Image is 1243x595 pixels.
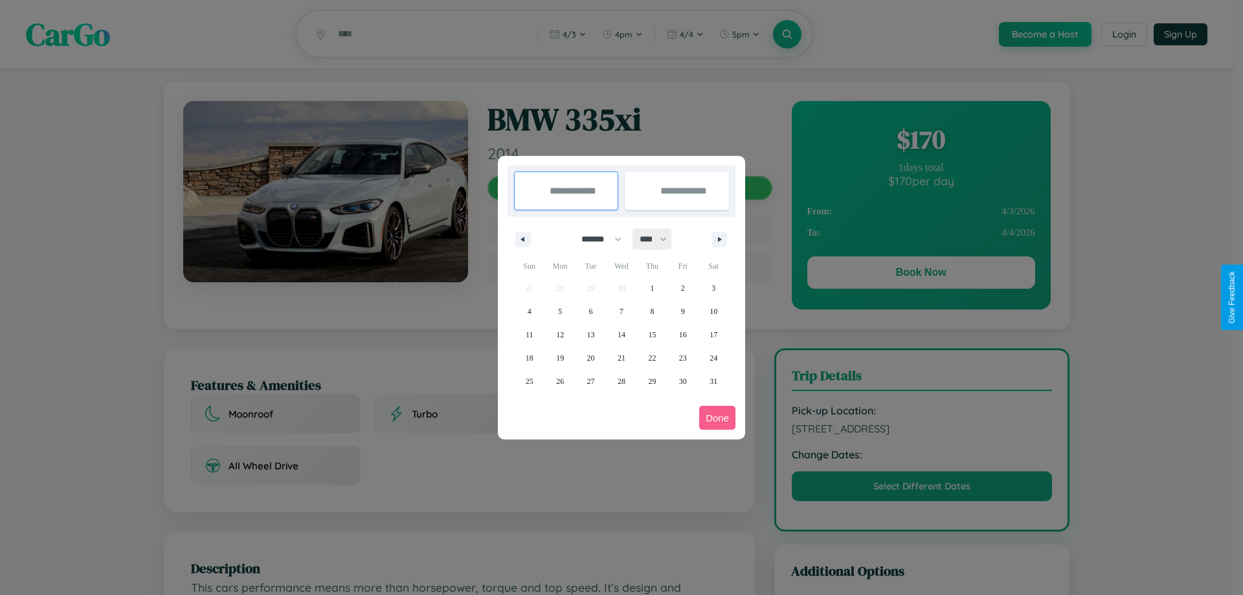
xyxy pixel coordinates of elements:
[544,346,575,370] button: 19
[514,370,544,393] button: 25
[648,346,656,370] span: 22
[558,300,562,323] span: 5
[637,370,667,393] button: 29
[576,256,606,276] span: Tue
[667,300,698,323] button: 9
[606,346,636,370] button: 21
[526,370,533,393] span: 25
[576,323,606,346] button: 13
[681,276,685,300] span: 2
[544,256,575,276] span: Mon
[710,370,717,393] span: 31
[699,276,729,300] button: 3
[699,300,729,323] button: 10
[679,370,687,393] span: 30
[526,346,533,370] span: 18
[589,300,593,323] span: 6
[544,300,575,323] button: 5
[637,256,667,276] span: Thu
[681,300,685,323] span: 9
[606,300,636,323] button: 7
[556,370,564,393] span: 26
[650,300,654,323] span: 8
[710,300,717,323] span: 10
[637,323,667,346] button: 15
[544,370,575,393] button: 26
[618,346,625,370] span: 21
[620,300,623,323] span: 7
[710,346,717,370] span: 24
[710,323,717,346] span: 17
[648,370,656,393] span: 29
[699,406,735,430] button: Done
[544,323,575,346] button: 12
[618,323,625,346] span: 14
[699,323,729,346] button: 17
[526,323,533,346] span: 11
[667,256,698,276] span: Fri
[514,300,544,323] button: 4
[606,256,636,276] span: Wed
[514,256,544,276] span: Sun
[556,323,564,346] span: 12
[699,370,729,393] button: 31
[606,323,636,346] button: 14
[648,323,656,346] span: 15
[514,346,544,370] button: 18
[1227,271,1237,324] div: Give Feedback
[667,276,698,300] button: 2
[606,370,636,393] button: 28
[528,300,532,323] span: 4
[637,300,667,323] button: 8
[576,370,606,393] button: 27
[667,323,698,346] button: 16
[711,276,715,300] span: 3
[699,256,729,276] span: Sat
[587,370,595,393] span: 27
[637,346,667,370] button: 22
[667,346,698,370] button: 23
[699,346,729,370] button: 24
[618,370,625,393] span: 28
[556,346,564,370] span: 19
[514,323,544,346] button: 11
[637,276,667,300] button: 1
[576,300,606,323] button: 6
[576,346,606,370] button: 20
[587,323,595,346] span: 13
[587,346,595,370] span: 20
[667,370,698,393] button: 30
[679,323,687,346] span: 16
[679,346,687,370] span: 23
[650,276,654,300] span: 1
